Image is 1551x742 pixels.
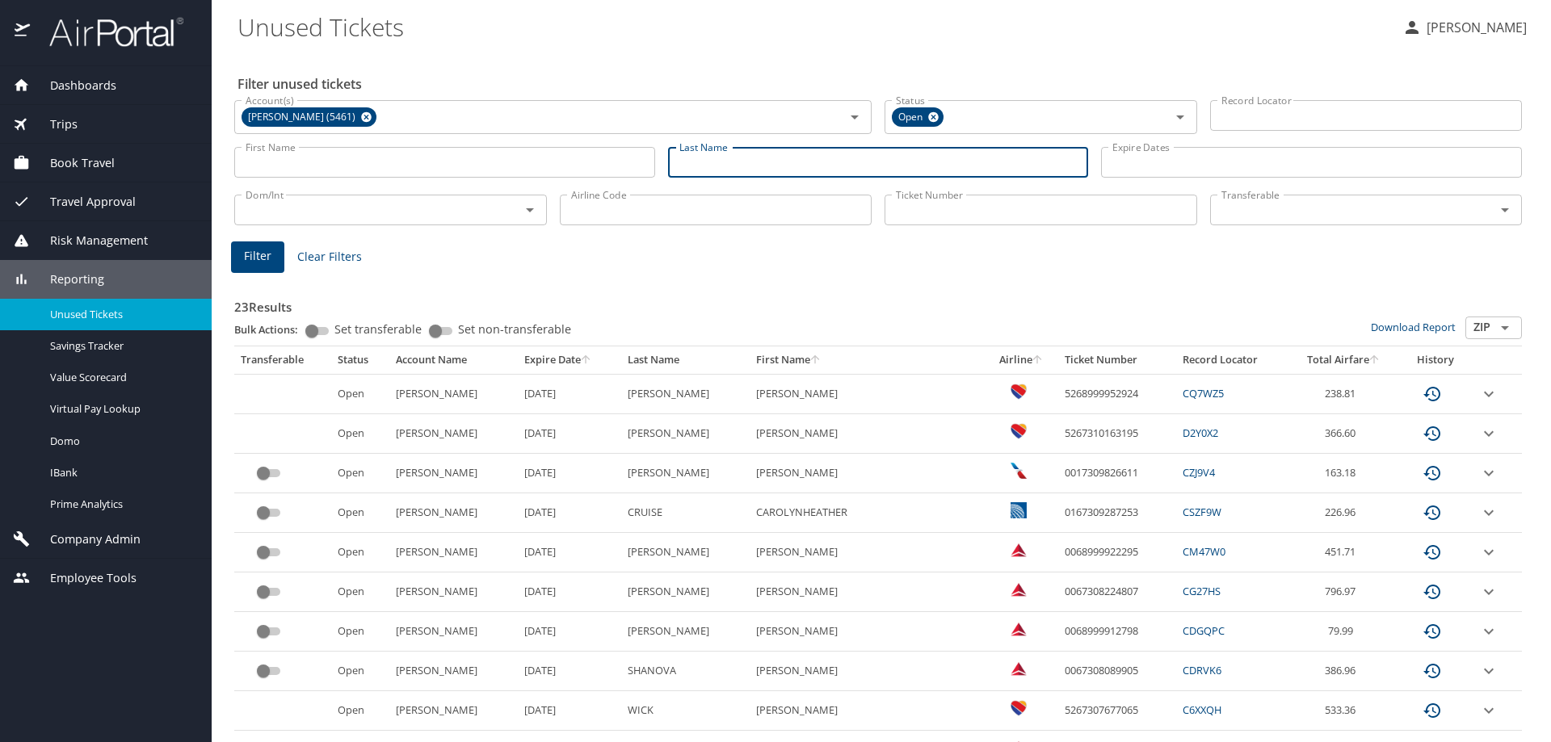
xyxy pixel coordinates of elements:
div: Open [892,107,944,127]
td: 0067308224807 [1058,572,1176,612]
td: 533.36 [1288,691,1398,731]
td: CAROLYNHEATHER [750,493,986,533]
button: expand row [1479,463,1498,483]
button: sort [1032,355,1044,366]
button: expand row [1479,384,1498,404]
span: Dashboards [30,77,116,94]
a: CDGQPC [1183,623,1225,638]
td: 0068999922295 [1058,533,1176,572]
button: expand row [1479,424,1498,443]
img: United Airlines [1011,502,1027,518]
button: expand row [1479,582,1498,602]
td: [PERSON_NAME] [750,414,986,454]
td: Open [331,414,390,454]
img: Southwest Airlines [1011,423,1027,439]
td: [PERSON_NAME] [389,414,518,454]
td: [PERSON_NAME] [621,533,750,572]
td: [PERSON_NAME] [389,493,518,533]
td: [DATE] [518,414,620,454]
td: [PERSON_NAME] [621,414,750,454]
span: Set transferable [334,324,422,335]
img: airportal-logo.png [32,16,183,48]
button: expand row [1479,543,1498,562]
img: Southwest Airlines [1011,700,1027,716]
a: CG27HS [1183,584,1221,598]
button: sort [581,355,592,366]
td: [DATE] [518,454,620,493]
td: [PERSON_NAME] [389,691,518,731]
span: Risk Management [30,232,148,249]
img: Delta Airlines [1011,542,1027,558]
td: [PERSON_NAME] [621,374,750,413]
td: [DATE] [518,612,620,652]
td: 238.81 [1288,374,1398,413]
button: expand row [1479,503,1498,522]
span: Travel Approval [30,193,136,211]
td: Open [331,374,390,413]
button: Open [843,106,866,128]
span: Value Scorecard [50,370,192,385]
h1: Unused Tickets [237,2,1389,52]
th: Record Locator [1176,346,1288,374]
td: [PERSON_NAME] [621,572,750,612]
td: 0068999912798 [1058,612,1176,652]
span: Set non-transferable [458,324,571,335]
td: [PERSON_NAME] [750,691,986,731]
td: [PERSON_NAME] [750,374,986,413]
td: 0017309826611 [1058,454,1176,493]
td: Open [331,454,390,493]
button: expand row [1479,661,1498,681]
td: [PERSON_NAME] [389,612,518,652]
td: Open [331,572,390,612]
td: [PERSON_NAME] [621,612,750,652]
span: Filter [244,246,271,266]
span: Reporting [30,270,104,288]
td: [PERSON_NAME] [750,454,986,493]
td: SHANOVA [621,652,750,691]
div: Transferable [241,353,325,367]
td: 5267307677065 [1058,691,1176,731]
a: Download Report [1371,320,1456,334]
img: Southwest Airlines [1011,384,1027,400]
img: Delta Airlines [1011,581,1027,597]
th: Airline [985,346,1057,374]
span: Domo [50,434,192,449]
span: IBank [50,465,192,480]
td: 5267310163195 [1058,414,1176,454]
h3: 23 Results [234,288,1522,317]
td: [PERSON_NAME] [750,612,986,652]
a: D2Y0X2 [1183,425,1218,440]
td: 451.71 [1288,533,1398,572]
td: [PERSON_NAME] [389,652,518,691]
td: CRUISE [621,493,750,533]
td: [PERSON_NAME] [389,572,518,612]
th: Status [331,346,390,374]
td: 226.96 [1288,493,1398,533]
td: 796.97 [1288,572,1398,612]
div: [PERSON_NAME] (5461) [242,107,376,127]
td: [DATE] [518,691,620,731]
span: Virtual Pay Lookup [50,401,192,417]
button: expand row [1479,701,1498,720]
span: Prime Analytics [50,497,192,512]
img: Delta Airlines [1011,621,1027,637]
button: sort [810,355,822,366]
td: Open [331,493,390,533]
td: [DATE] [518,374,620,413]
td: 366.60 [1288,414,1398,454]
span: [PERSON_NAME] (5461) [242,109,365,126]
td: 386.96 [1288,652,1398,691]
img: American Airlines [1011,463,1027,479]
td: Open [331,612,390,652]
td: 5268999952924 [1058,374,1176,413]
td: [PERSON_NAME] [750,533,986,572]
span: Unused Tickets [50,307,192,322]
button: Open [519,199,541,221]
span: Open [892,109,932,126]
td: [PERSON_NAME] [750,652,986,691]
td: 163.18 [1288,454,1398,493]
button: Open [1494,199,1516,221]
th: Ticket Number [1058,346,1176,374]
button: Open [1494,317,1516,339]
button: expand row [1479,622,1498,641]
